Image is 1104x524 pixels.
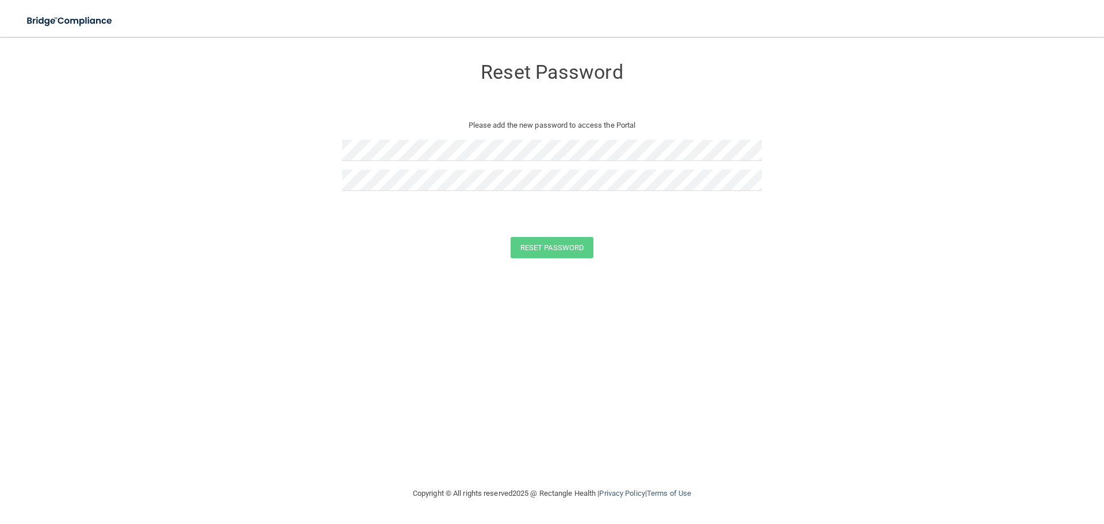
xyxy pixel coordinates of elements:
h3: Reset Password [342,62,762,83]
p: Please add the new password to access the Portal [351,118,753,132]
a: Terms of Use [647,489,691,498]
button: Reset Password [511,237,593,258]
div: Copyright © All rights reserved 2025 @ Rectangle Health | | [342,475,762,512]
a: Privacy Policy [599,489,645,498]
img: bridge_compliance_login_screen.278c3ca4.svg [17,9,123,33]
